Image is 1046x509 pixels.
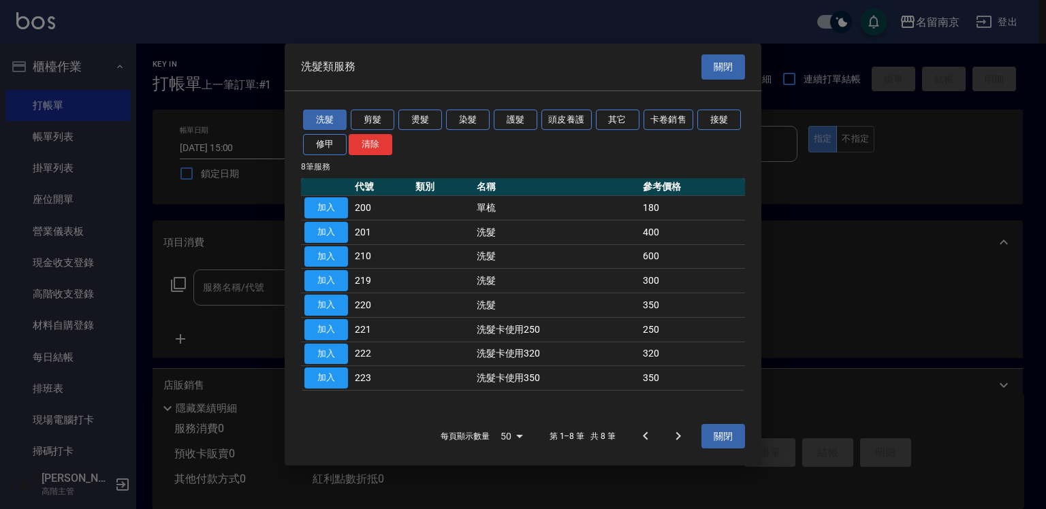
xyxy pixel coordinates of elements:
[473,195,639,220] td: 單梳
[304,197,348,218] button: 加入
[351,244,412,269] td: 210
[304,222,348,243] button: 加入
[351,178,412,196] th: 代號
[473,293,639,317] td: 洗髮
[351,317,412,342] td: 221
[639,317,745,342] td: 250
[351,269,412,293] td: 219
[446,109,490,130] button: 染髮
[644,109,694,130] button: 卡卷銷售
[494,109,537,130] button: 護髮
[398,109,442,130] button: 燙髮
[495,418,528,455] div: 50
[304,319,348,340] button: 加入
[304,270,348,291] button: 加入
[304,367,348,389] button: 加入
[304,295,348,316] button: 加入
[412,178,473,196] th: 類別
[639,342,745,366] td: 320
[303,134,347,155] button: 修甲
[351,293,412,317] td: 220
[301,161,745,173] p: 8 筆服務
[701,54,745,80] button: 關閉
[473,317,639,342] td: 洗髮卡使用250
[473,269,639,293] td: 洗髮
[349,134,392,155] button: 清除
[351,109,394,130] button: 剪髮
[639,366,745,391] td: 350
[596,109,639,130] button: 其它
[303,109,347,130] button: 洗髮
[639,269,745,293] td: 300
[441,430,490,442] p: 每頁顯示數量
[473,366,639,391] td: 洗髮卡使用350
[304,246,348,267] button: 加入
[639,293,745,317] td: 350
[351,342,412,366] td: 222
[473,342,639,366] td: 洗髮卡使用320
[550,430,616,442] p: 第 1–8 筆 共 8 筆
[639,195,745,220] td: 180
[473,178,639,196] th: 名稱
[351,195,412,220] td: 200
[304,343,348,364] button: 加入
[697,109,741,130] button: 接髮
[639,220,745,244] td: 400
[351,220,412,244] td: 201
[473,220,639,244] td: 洗髮
[639,178,745,196] th: 參考價格
[351,366,412,391] td: 223
[701,424,745,449] button: 關閉
[301,60,355,73] span: 洗髮類服務
[639,244,745,269] td: 600
[473,244,639,269] td: 洗髮
[541,109,592,130] button: 頭皮養護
